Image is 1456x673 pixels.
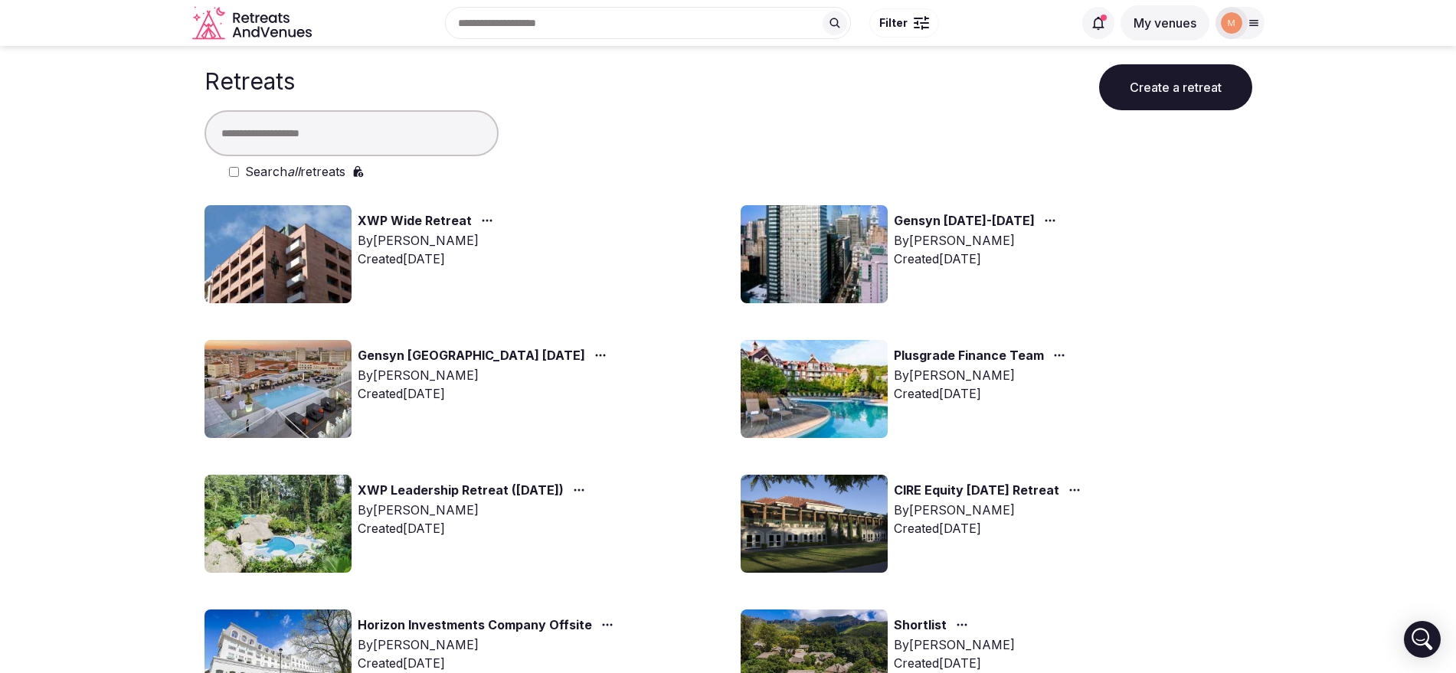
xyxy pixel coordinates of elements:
[1404,621,1441,658] div: Open Intercom Messenger
[869,8,939,38] button: Filter
[1099,64,1252,110] button: Create a retreat
[358,250,499,268] div: Created [DATE]
[894,366,1072,384] div: By [PERSON_NAME]
[894,654,1015,672] div: Created [DATE]
[894,346,1044,366] a: Plusgrade Finance Team
[741,340,888,438] img: Top retreat image for the retreat: Plusgrade Finance Team
[358,616,592,635] a: Horizon Investments Company Offsite
[894,481,1059,501] a: CIRE Equity [DATE] Retreat
[358,211,472,231] a: XWP Wide Retreat
[358,481,564,501] a: XWP Leadership Retreat ([DATE])
[894,519,1087,537] div: Created [DATE]
[204,205,352,303] img: Top retreat image for the retreat: XWP Wide Retreat
[358,384,613,403] div: Created [DATE]
[245,162,345,181] label: Search retreats
[358,346,585,366] a: Gensyn [GEOGRAPHIC_DATA] [DATE]
[287,164,300,179] em: all
[204,67,295,95] h1: Retreats
[1121,5,1209,41] button: My venues
[894,616,947,635] a: Shortlist
[894,635,1015,654] div: By [PERSON_NAME]
[358,635,620,654] div: By [PERSON_NAME]
[358,231,499,250] div: By [PERSON_NAME]
[358,519,591,537] div: Created [DATE]
[894,501,1087,519] div: By [PERSON_NAME]
[1121,15,1209,31] a: My venues
[894,211,1035,231] a: Gensyn [DATE]-[DATE]
[741,205,888,303] img: Top retreat image for the retreat: Gensyn November 9-14, 2025
[358,654,620,672] div: Created [DATE]
[358,366,613,384] div: By [PERSON_NAME]
[204,475,352,573] img: Top retreat image for the retreat: XWP Leadership Retreat (February 2026)
[358,501,591,519] div: By [PERSON_NAME]
[192,6,315,41] svg: Retreats and Venues company logo
[192,6,315,41] a: Visit the homepage
[204,340,352,438] img: Top retreat image for the retreat: Gensyn Lisbon November 2025
[741,475,888,573] img: Top retreat image for the retreat: CIRE Equity February 2026 Retreat
[1221,12,1242,34] img: marina
[894,384,1072,403] div: Created [DATE]
[894,250,1062,268] div: Created [DATE]
[894,231,1062,250] div: By [PERSON_NAME]
[879,15,908,31] span: Filter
